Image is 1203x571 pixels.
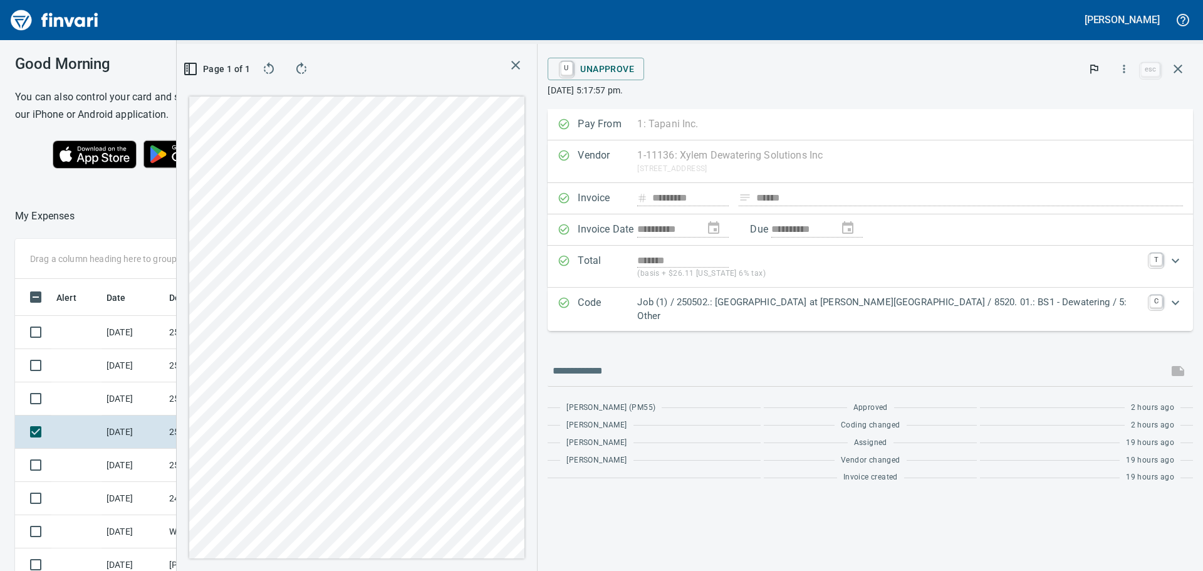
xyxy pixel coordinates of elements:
[15,209,75,224] p: My Expenses
[164,482,277,515] td: 244506.007
[137,134,244,175] img: Get it on Google Play
[15,209,75,224] nav: breadcrumb
[164,515,277,548] td: Wm Supercenter #2780 Caldwell ID
[1126,437,1174,449] span: 19 hours ago
[561,61,573,75] a: U
[1163,356,1193,386] span: This records your message into the invoice and notifies anyone mentioned
[853,402,888,414] span: Approved
[15,55,281,73] h3: Good Morning
[566,402,655,414] span: [PERSON_NAME] (PM55)
[102,316,164,349] td: [DATE]
[1131,419,1174,432] span: 2 hours ago
[169,290,216,305] span: Description
[578,253,637,280] p: Total
[56,290,93,305] span: Alert
[637,295,1142,323] p: Job (1) / 250502.: [GEOGRAPHIC_DATA] at [PERSON_NAME][GEOGRAPHIC_DATA] / 8520. 01.: BS1 - Dewater...
[1126,471,1174,484] span: 19 hours ago
[1131,402,1174,414] span: 2 hours ago
[548,58,644,80] button: UUnapprove
[566,419,627,432] span: [PERSON_NAME]
[102,515,164,548] td: [DATE]
[1110,55,1138,83] button: More
[1150,253,1162,266] a: T
[164,382,277,416] td: 250502
[192,61,244,77] span: Page 1 of 1
[1085,13,1160,26] h5: [PERSON_NAME]
[102,416,164,449] td: [DATE]
[1150,295,1162,308] a: C
[187,58,249,80] button: Page 1 of 1
[1138,54,1193,84] span: Close invoice
[548,84,1193,97] p: [DATE] 5:17:57 pm.
[1081,10,1163,29] button: [PERSON_NAME]
[578,295,637,323] p: Code
[15,88,281,123] h6: You can also control your card and submit expenses from our iPhone or Android application.
[548,246,1193,288] div: Expand
[566,454,627,467] span: [PERSON_NAME]
[102,482,164,515] td: [DATE]
[843,471,898,484] span: Invoice created
[107,290,142,305] span: Date
[558,58,634,80] span: Unapprove
[854,437,887,449] span: Assigned
[102,349,164,382] td: [DATE]
[102,382,164,416] td: [DATE]
[56,290,76,305] span: Alert
[169,290,232,305] span: Description
[841,419,900,432] span: Coding changed
[164,316,277,349] td: 250502
[548,288,1193,331] div: Expand
[8,5,102,35] img: Finvari
[164,416,277,449] td: 250502
[637,268,1142,280] p: (basis + $26.11 [US_STATE] 6% tax)
[566,437,627,449] span: [PERSON_NAME]
[841,454,900,467] span: Vendor changed
[53,140,137,169] img: Download on the App Store
[1141,63,1160,76] a: esc
[107,290,126,305] span: Date
[164,349,277,382] td: 250502
[1126,454,1174,467] span: 19 hours ago
[164,449,277,482] td: 250502
[30,253,214,265] p: Drag a column heading here to group the table
[1080,55,1108,83] button: Flag
[102,449,164,482] td: [DATE]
